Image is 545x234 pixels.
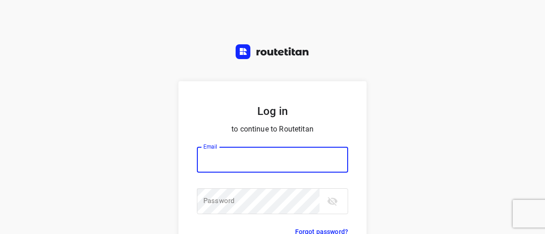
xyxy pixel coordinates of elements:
img: Routetitan [236,44,309,59]
p: to continue to Routetitan [197,123,348,136]
h5: Log in [197,103,348,119]
a: Routetitan [236,44,309,61]
button: toggle password visibility [323,192,342,210]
